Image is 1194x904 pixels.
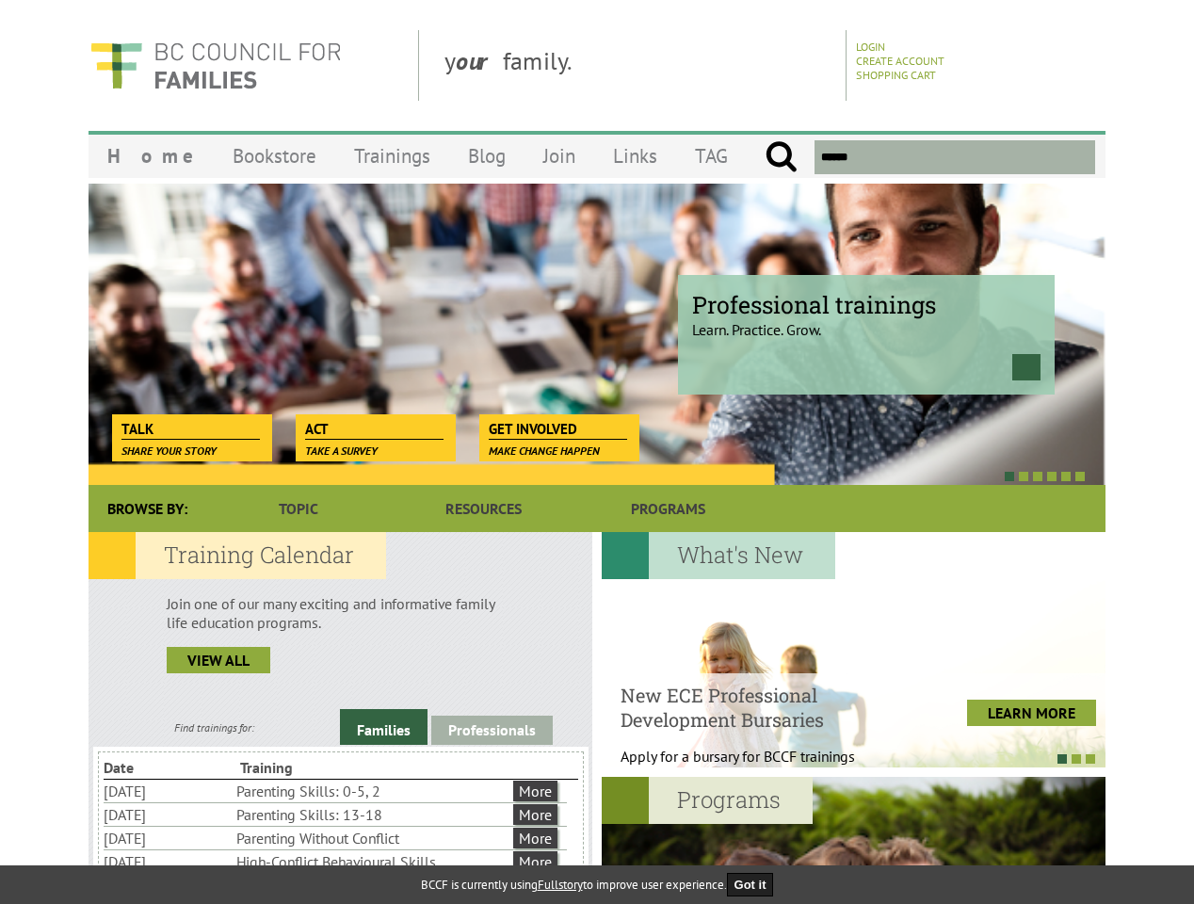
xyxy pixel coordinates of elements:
[236,850,509,873] li: High-Conflict Behavioural Skills
[856,68,936,82] a: Shopping Cart
[121,444,217,458] span: Share your story
[524,134,594,178] a: Join
[112,414,269,441] a: Talk Share your story
[513,804,557,825] a: More
[513,851,557,872] a: More
[602,532,835,579] h2: What's New
[765,140,798,174] input: Submit
[167,594,514,632] p: Join one of our many exciting and informative family life education programs.
[489,444,600,458] span: Make change happen
[856,54,944,68] a: Create Account
[621,683,902,732] h4: New ECE Professional Development Bursaries
[489,419,627,440] span: Get Involved
[214,134,335,178] a: Bookstore
[856,40,885,54] a: Login
[89,30,343,101] img: BC Council for FAMILIES
[602,777,813,824] h2: Programs
[340,709,428,745] a: Families
[335,134,449,178] a: Trainings
[576,485,761,532] a: Programs
[429,30,847,101] div: y family.
[296,414,453,441] a: Act Take a survey
[692,304,1041,339] p: Learn. Practice. Grow.
[89,720,340,734] div: Find trainings for:
[391,485,575,532] a: Resources
[236,827,509,849] li: Parenting Without Conflict
[727,873,774,896] button: Got it
[104,850,233,873] li: [DATE]
[121,419,260,440] span: Talk
[236,803,509,826] li: Parenting Skills: 13-18
[206,485,391,532] a: Topic
[104,827,233,849] li: [DATE]
[513,781,557,801] a: More
[513,828,557,848] a: More
[167,647,270,673] a: view all
[89,485,206,532] div: Browse By:
[431,716,553,745] a: Professionals
[479,414,637,441] a: Get Involved Make change happen
[104,780,233,802] li: [DATE]
[236,780,509,802] li: Parenting Skills: 0-5, 2
[967,700,1096,726] a: LEARN MORE
[692,289,1041,320] span: Professional trainings
[621,747,902,784] p: Apply for a bursary for BCCF trainings West...
[305,419,444,440] span: Act
[104,756,236,779] li: Date
[456,45,503,76] strong: our
[594,134,676,178] a: Links
[89,134,214,178] a: Home
[305,444,378,458] span: Take a survey
[104,803,233,826] li: [DATE]
[89,532,386,579] h2: Training Calendar
[538,877,583,893] a: Fullstory
[676,134,747,178] a: TAG
[449,134,524,178] a: Blog
[240,756,373,779] li: Training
